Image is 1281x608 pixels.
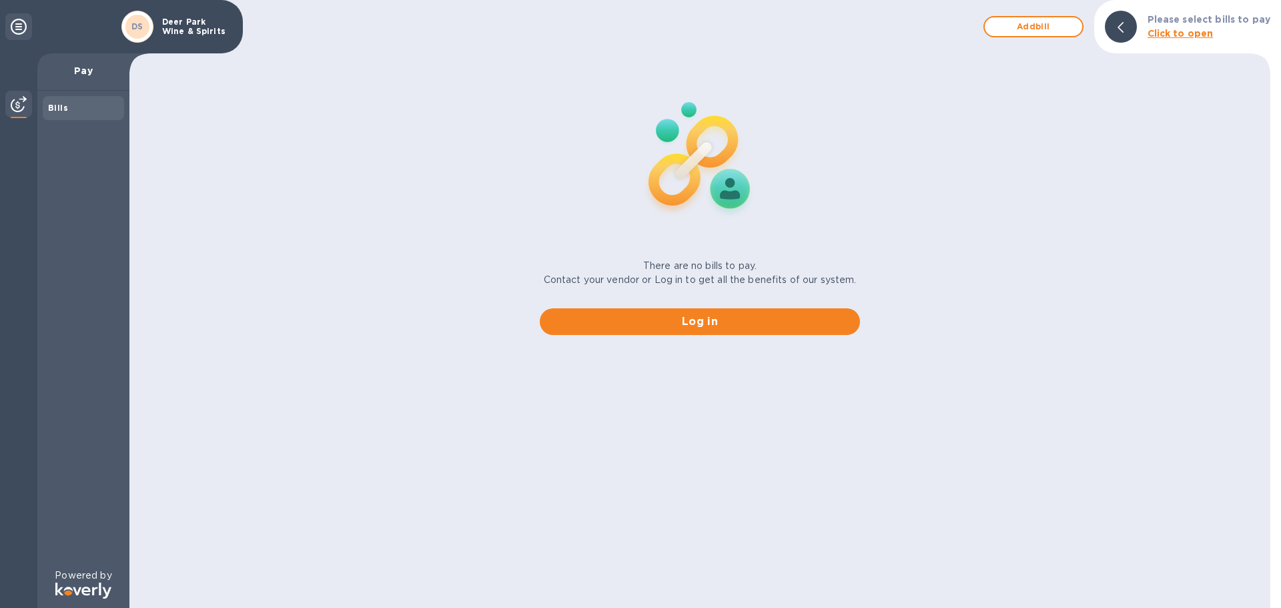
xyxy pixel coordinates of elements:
[983,16,1084,37] button: Addbill
[1148,14,1270,25] b: Please select bills to pay
[162,17,229,36] p: Deer Park Wine & Spirits
[550,314,849,330] span: Log in
[540,308,860,335] button: Log in
[1148,28,1214,39] b: Click to open
[55,569,111,583] p: Powered by
[48,64,119,77] p: Pay
[544,259,857,287] p: There are no bills to pay. Contact your vendor or Log in to get all the benefits of our system.
[48,103,68,113] b: Bills
[131,21,143,31] b: DS
[995,19,1072,35] span: Add bill
[55,583,111,599] img: Logo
